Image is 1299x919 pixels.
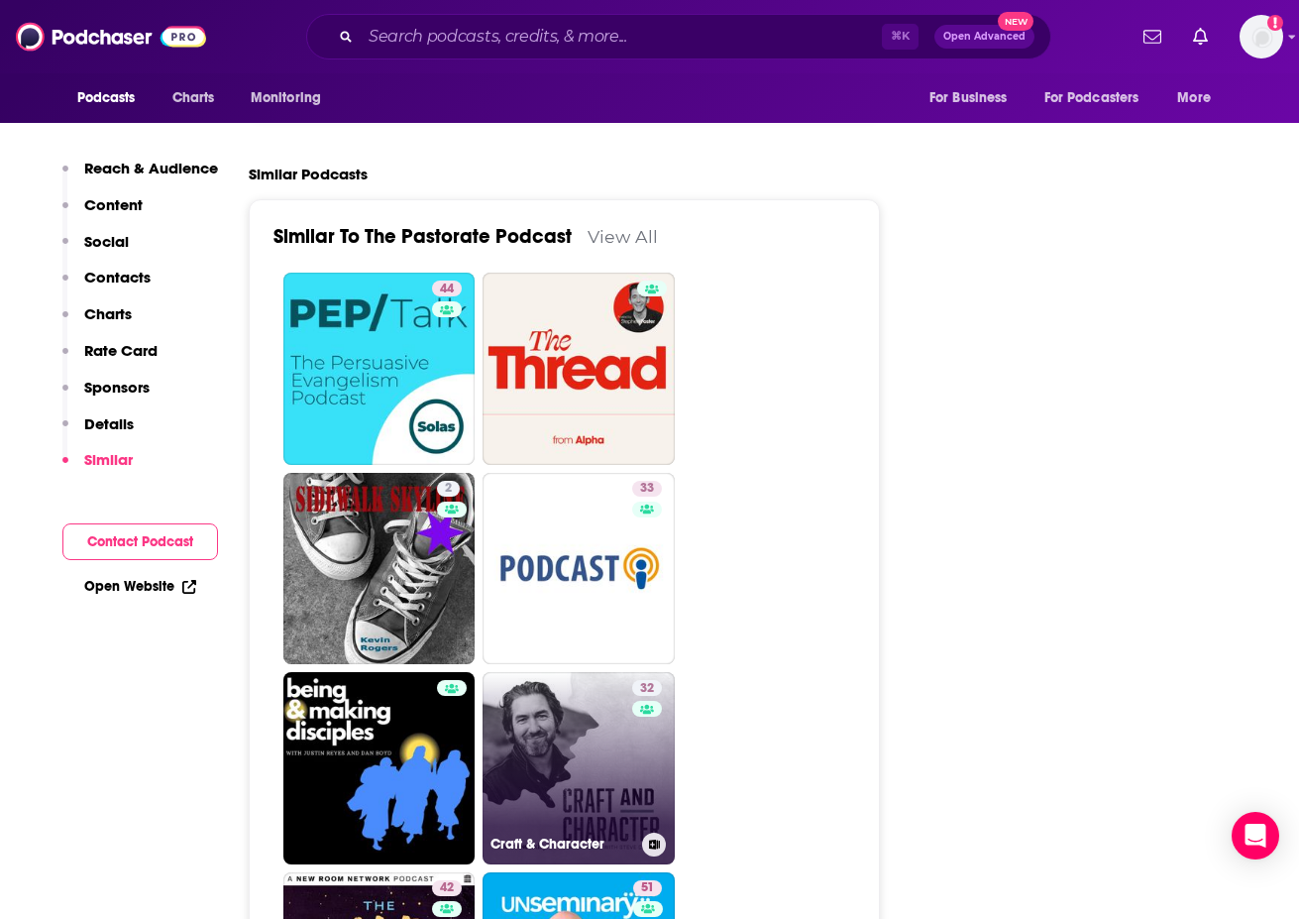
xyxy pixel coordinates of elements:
[361,21,882,53] input: Search podcasts, credits, & more...
[641,878,654,898] span: 51
[84,159,218,177] p: Reach & Audience
[77,84,136,112] span: Podcasts
[62,378,150,414] button: Sponsors
[306,14,1051,59] div: Search podcasts, credits, & more...
[1031,79,1168,117] button: open menu
[84,232,129,251] p: Social
[249,165,368,183] h2: Similar Podcasts
[943,32,1026,42] span: Open Advanced
[1240,15,1283,58] span: Logged in as shcarlos
[483,672,675,864] a: 32Craft & Character
[63,79,162,117] button: open menu
[84,378,150,397] p: Sponsors
[490,836,634,853] h3: Craft & Character
[283,273,476,465] a: 44
[237,79,347,117] button: open menu
[1044,84,1139,112] span: For Podcasters
[62,159,218,195] button: Reach & Audience
[1185,20,1216,54] a: Show notifications dropdown
[1136,20,1169,54] a: Show notifications dropdown
[633,880,662,896] a: 51
[84,341,158,360] p: Rate Card
[640,479,654,499] span: 33
[84,195,143,214] p: Content
[440,280,454,299] span: 44
[1177,84,1211,112] span: More
[929,84,1008,112] span: For Business
[84,304,132,323] p: Charts
[84,578,196,595] a: Open Website
[632,481,662,497] a: 33
[440,878,454,898] span: 42
[632,680,662,696] a: 32
[934,25,1034,49] button: Open AdvancedNew
[1240,15,1283,58] button: Show profile menu
[160,79,227,117] a: Charts
[1232,812,1279,860] div: Open Intercom Messenger
[432,880,462,896] a: 42
[445,479,452,499] span: 2
[62,304,132,341] button: Charts
[483,473,675,665] a: 33
[62,268,151,304] button: Contacts
[251,84,321,112] span: Monitoring
[916,79,1032,117] button: open menu
[1267,15,1283,31] svg: Add a profile image
[62,414,134,451] button: Details
[84,450,133,469] p: Similar
[16,18,206,56] img: Podchaser - Follow, Share and Rate Podcasts
[1163,79,1236,117] button: open menu
[998,12,1033,31] span: New
[62,450,133,487] button: Similar
[283,473,476,665] a: 2
[640,679,654,699] span: 32
[84,268,151,287] p: Contacts
[62,232,129,269] button: Social
[62,523,218,560] button: Contact Podcast
[432,281,462,296] a: 44
[62,341,158,378] button: Rate Card
[84,414,134,433] p: Details
[437,481,460,497] a: 2
[273,224,572,249] a: Similar To The Pastorate Podcast
[62,195,143,232] button: Content
[1240,15,1283,58] img: User Profile
[172,84,215,112] span: Charts
[588,226,658,247] a: View All
[882,24,919,50] span: ⌘ K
